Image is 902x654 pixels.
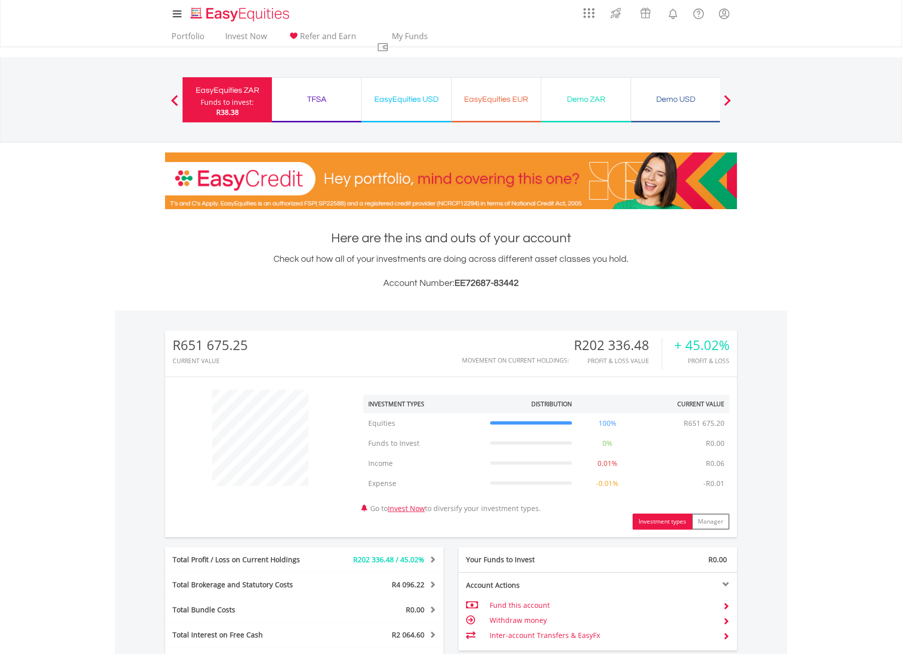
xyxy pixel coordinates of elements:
div: Profit & Loss [674,358,729,364]
span: R38.38 [216,107,239,117]
td: 100% [577,413,638,433]
div: EasyEquities ZAR [189,83,266,97]
td: -0.01% [577,473,638,494]
h1: Here are the ins and outs of your account [165,229,737,247]
td: Income [363,453,485,473]
div: Go to to diversify your investment types. [356,385,737,530]
a: AppsGrid [577,3,601,19]
span: R2 064.60 [392,630,424,639]
a: Invest Now [221,31,271,47]
span: R0.00 [708,555,727,564]
span: R4 096.22 [392,580,424,589]
div: Total Profit / Loss on Current Holdings [165,555,328,565]
td: R0.00 [701,433,729,453]
td: Funds to Invest [363,433,485,453]
a: Portfolio [168,31,209,47]
div: Check out how all of your investments are doing across different asset classes you hold. [165,252,737,290]
div: Total Bundle Costs [165,605,328,615]
div: EasyEquities USD [368,92,445,106]
th: Current Value [638,395,729,413]
button: Previous [165,100,185,110]
div: Distribution [531,400,572,408]
div: TFSA [278,92,355,106]
a: Home page [187,3,293,23]
td: Expense [363,473,485,494]
div: CURRENT VALUE [173,358,248,364]
img: EasyCredit Promotion Banner [165,152,737,209]
img: thrive-v2.svg [608,5,624,21]
div: Funds to invest: [201,97,254,107]
button: Next [717,100,737,110]
a: Notifications [660,3,686,23]
td: Withdraw money [490,613,715,628]
div: R202 336.48 [574,338,662,353]
h3: Account Number: [165,276,737,290]
div: Movement on Current Holdings: [462,357,569,364]
button: Investment types [633,514,692,530]
th: Investment Types [363,395,485,413]
a: FAQ's and Support [686,3,711,23]
a: Refer and Earn [283,31,360,47]
div: Account Actions [459,580,598,590]
span: My Funds [377,30,442,41]
a: My Profile [711,3,737,25]
span: R202 336.48 / 45.02% [353,555,424,564]
div: EasyEquities EUR [458,92,535,106]
img: grid-menu-icon.svg [583,8,594,19]
td: 0.01% [577,453,638,473]
div: + 45.02% [674,338,729,353]
td: 0% [577,433,638,453]
div: R651 675.25 [173,338,248,353]
td: Equities [363,413,485,433]
span: Refer and Earn [300,31,356,42]
img: EasyEquities_Logo.png [189,6,293,23]
div: Demo ZAR [547,92,625,106]
td: R651 675.20 [679,413,729,433]
td: R0.06 [701,453,729,473]
span: R0.00 [406,605,424,614]
div: Your Funds to Invest [459,555,598,565]
div: Total Brokerage and Statutory Costs [165,580,328,590]
div: Demo USD [637,92,714,106]
button: Manager [692,514,729,530]
div: Profit & Loss Value [574,358,662,364]
div: Total Interest on Free Cash [165,630,328,640]
a: Invest Now [388,504,425,513]
td: Fund this account [490,598,715,613]
span: EE72687-83442 [455,278,519,288]
td: Inter-account Transfers & EasyFx [490,628,715,643]
img: vouchers-v2.svg [637,5,654,21]
td: -R0.01 [698,473,729,494]
a: Vouchers [631,3,660,21]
